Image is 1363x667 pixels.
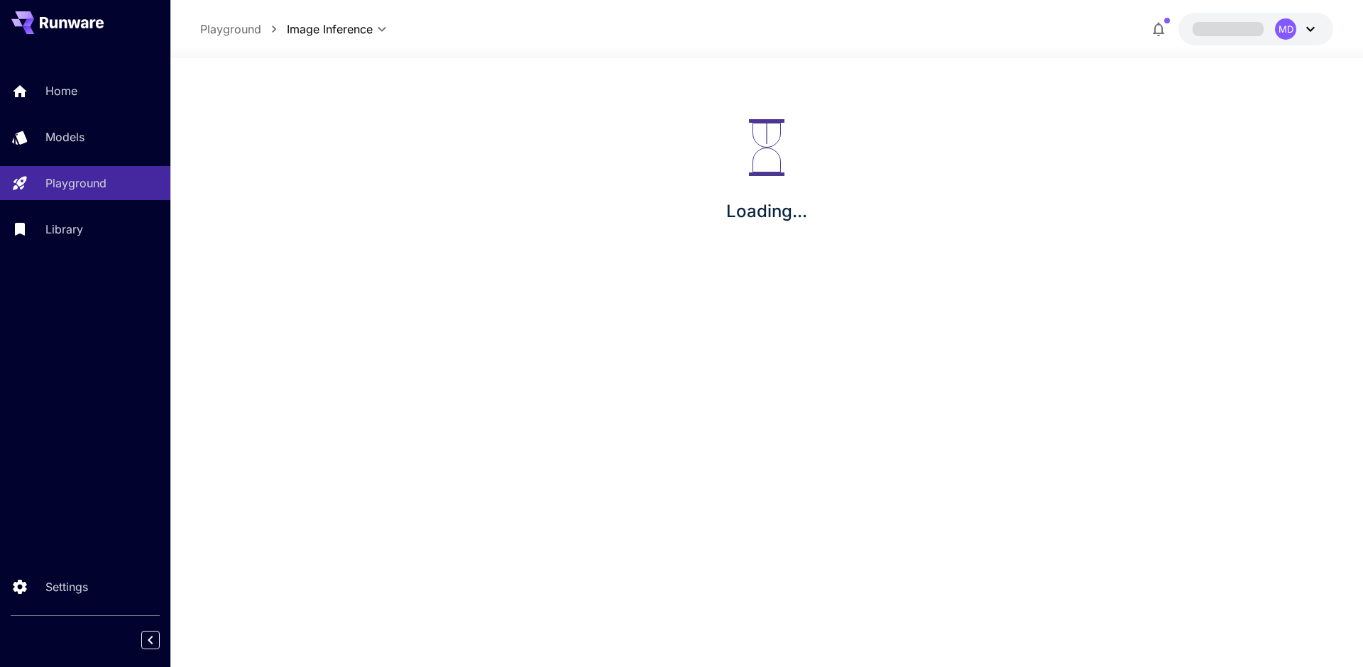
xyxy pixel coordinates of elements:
p: Home [45,82,77,99]
p: Library [45,221,83,238]
a: Playground [200,21,261,38]
p: Settings [45,578,88,595]
p: Loading... [726,199,807,224]
span: Image Inference [287,21,373,38]
div: MD [1275,18,1296,40]
button: MD [1178,13,1333,45]
p: Models [45,128,84,145]
button: Collapse sidebar [141,631,160,649]
div: Collapse sidebar [152,627,170,653]
p: Playground [45,175,106,192]
nav: breadcrumb [200,21,287,38]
